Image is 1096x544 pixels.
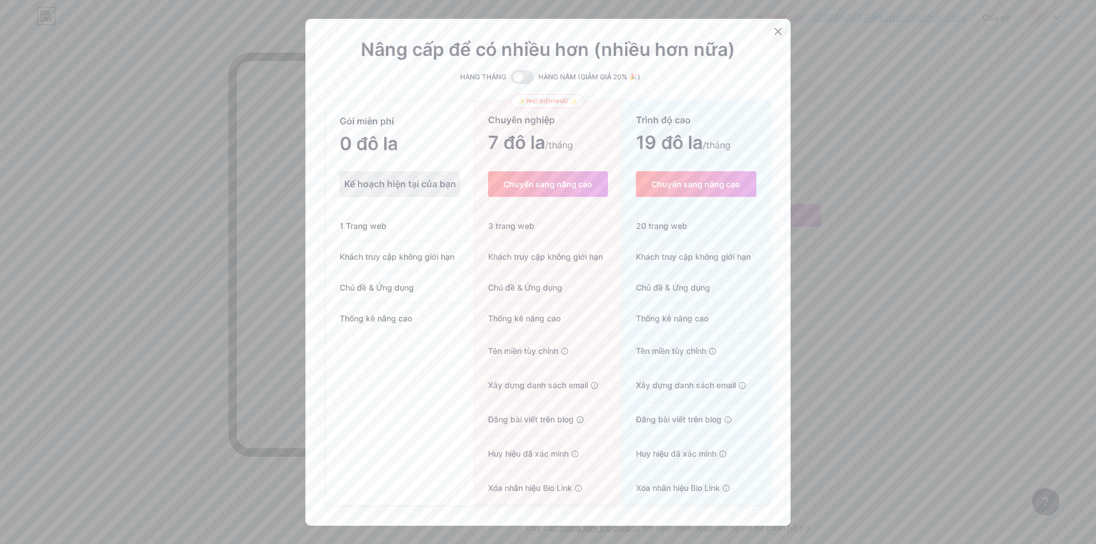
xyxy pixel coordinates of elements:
[636,483,720,493] font: Xóa nhãn hiệu Bio Link
[340,221,386,231] font: 1 Trang web
[460,72,506,81] font: HÀNG THÁNG
[636,171,756,197] button: Chuyển sang nâng cao
[340,115,394,127] font: Gói miễn phí
[636,380,736,390] font: Xây dựng danh sách email
[488,171,607,197] button: Chuyển sang nâng cao
[488,483,572,493] font: Xóa nhãn hiệu Bio Link
[488,449,569,458] font: Huy hiệu đã xác minh
[636,414,722,424] font: Đăng bài viết trên blog
[518,98,577,104] font: ✨ Phổ biến nhất ✨
[488,380,588,390] font: Xây dựng danh sách email
[545,139,573,151] font: /tháng
[636,283,710,292] font: Chủ đề & Ứng dụng
[703,139,731,151] font: /tháng
[340,313,412,323] font: Thống kê nâng cao
[636,313,708,323] font: Thống kê nâng cao
[636,114,691,126] font: Trình độ cao
[651,179,740,189] font: Chuyển sang nâng cao
[538,72,640,81] font: HÀNG NĂM (GIẢM GIÁ 20% 🎉)
[488,346,558,356] font: Tên miền tùy chỉnh
[636,449,716,458] font: Huy hiệu đã xác minh
[503,179,593,189] font: Chuyển sang nâng cao
[636,221,687,231] font: 20 trang web
[344,178,456,190] font: Kế hoạch hiện tại của bạn
[636,131,703,154] font: 19 đô la
[488,283,562,292] font: Chủ đề & Ứng dụng
[488,221,534,231] font: 3 trang web
[636,346,706,356] font: Tên miền tùy chỉnh
[636,252,751,261] font: Khách truy cập không giới hạn
[488,313,561,323] font: Thống kê nâng cao
[340,132,398,155] font: 0 đô la
[340,283,414,292] font: Chủ đề & Ứng dụng
[361,38,735,61] font: Nâng cấp để có nhiều hơn (nhiều hơn nữa)
[488,414,574,424] font: Đăng bài viết trên blog
[488,114,555,126] font: Chuyên nghiệp
[340,252,454,261] font: Khách truy cập không giới hạn
[488,131,545,154] font: 7 đô la
[488,252,603,261] font: Khách truy cập không giới hạn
